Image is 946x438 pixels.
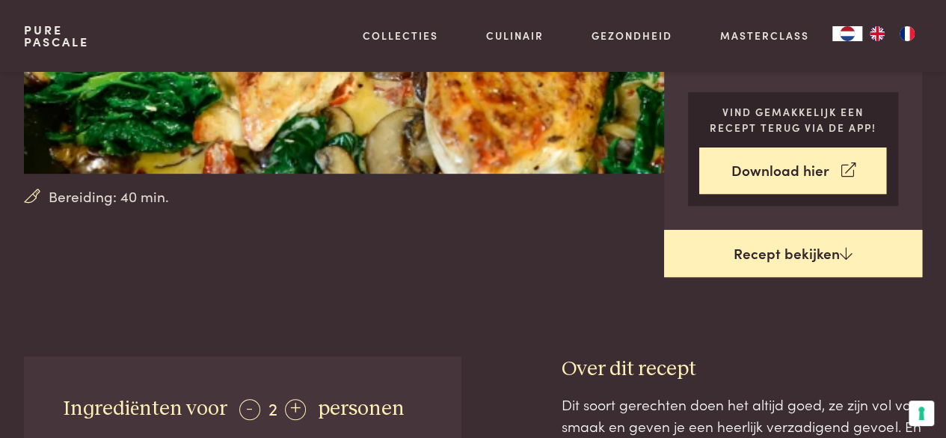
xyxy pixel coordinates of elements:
[49,186,169,207] span: Bereiding: 40 min.
[892,26,922,41] a: FR
[285,399,306,420] div: +
[699,147,886,195] a: Download hier
[363,28,438,43] a: Collecties
[699,104,886,135] p: Vind gemakkelijk een recept terug via de app!
[664,230,923,278] a: Recept bekijken
[268,395,277,420] span: 2
[239,399,260,420] div: -
[832,26,862,41] a: NL
[562,356,922,383] h3: Over dit recept
[719,28,808,43] a: Masterclass
[318,398,405,419] span: personen
[862,26,892,41] a: EN
[832,26,922,41] aside: Language selected: Nederlands
[832,26,862,41] div: Language
[592,28,672,43] a: Gezondheid
[862,26,922,41] ul: Language list
[24,24,89,48] a: PurePascale
[64,398,227,419] span: Ingrediënten voor
[909,401,934,426] button: Uw voorkeuren voor toestemming voor trackingtechnologieën
[486,28,544,43] a: Culinair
